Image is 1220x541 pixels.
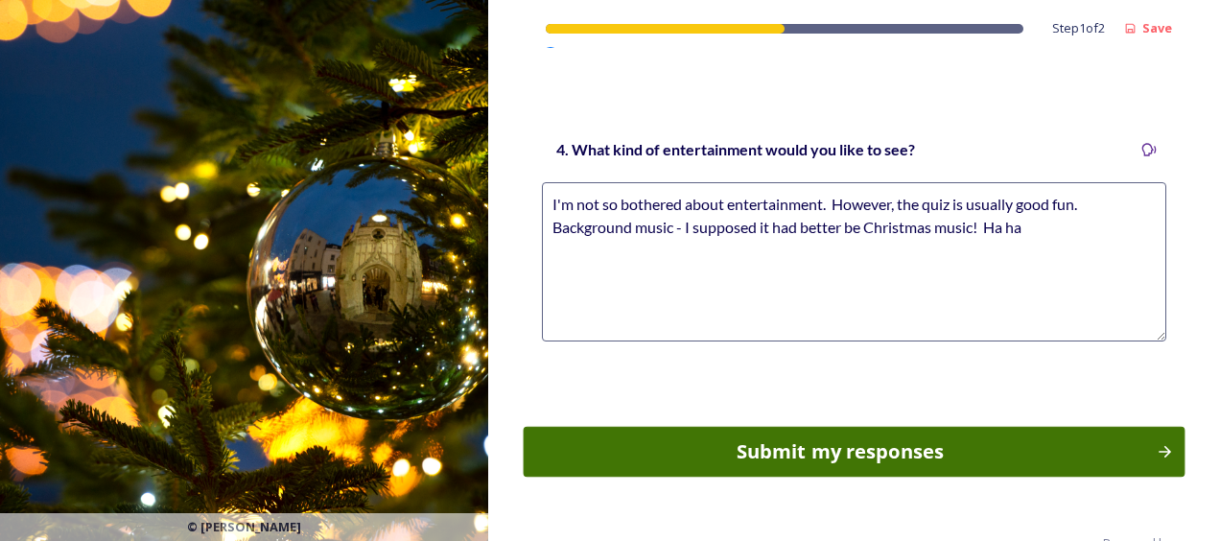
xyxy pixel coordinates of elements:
[533,437,1145,466] div: Submit my responses
[556,140,915,158] strong: 4. What kind of entertainment would you like to see?
[187,518,301,536] span: © [PERSON_NAME]
[523,427,1185,478] button: Continue
[542,182,1166,341] textarea: I'm not so bothered about entertainment. However, the quiz is usually good fun. Background music ...
[1142,19,1172,36] strong: Save
[1052,19,1105,37] span: Step 1 of 2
